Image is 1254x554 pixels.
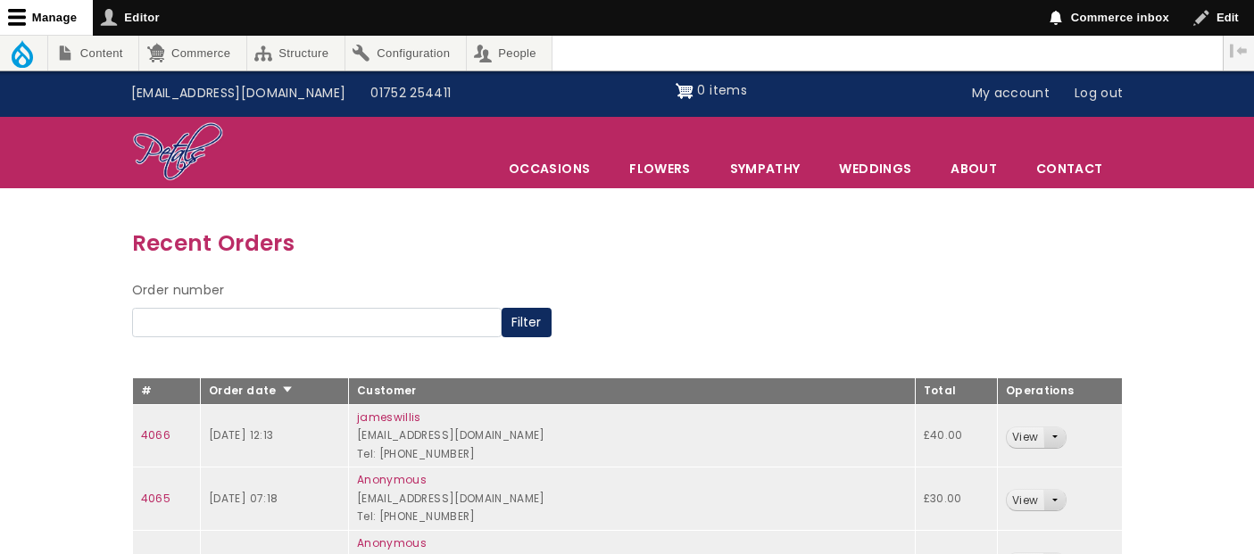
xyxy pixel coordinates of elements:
[247,36,345,70] a: Structure
[1007,427,1043,448] a: View
[357,472,427,487] a: Anonymous
[997,378,1122,405] th: Operations
[358,77,463,111] a: 01752 254411
[141,427,170,442] a: 4066
[915,404,997,467] td: £40.00
[209,427,273,442] time: [DATE] 12:13
[132,378,201,405] th: #
[345,36,466,70] a: Configuration
[932,150,1016,187] a: About
[1017,150,1121,187] a: Contact
[959,77,1063,111] a: My account
[348,378,915,405] th: Customer
[348,404,915,467] td: [EMAIL_ADDRESS][DOMAIN_NAME] Tel: [PHONE_NUMBER]
[820,150,930,187] span: Weddings
[357,409,421,425] a: jameswillis
[490,150,609,187] span: Occasions
[141,491,170,506] a: 4065
[1062,77,1135,111] a: Log out
[139,36,245,70] a: Commerce
[467,36,552,70] a: People
[676,77,693,105] img: Shopping cart
[132,226,1123,260] h3: Recent Orders
[711,150,819,187] a: Sympathy
[1007,490,1043,510] a: View
[676,77,747,105] a: Shopping cart 0 items
[697,81,746,99] span: 0 items
[119,77,359,111] a: [EMAIL_ADDRESS][DOMAIN_NAME]
[1224,36,1254,66] button: Vertical orientation
[132,121,224,184] img: Home
[209,491,278,506] time: [DATE] 07:18
[915,378,997,405] th: Total
[48,36,138,70] a: Content
[209,383,294,398] a: Order date
[357,535,427,550] a: Anonymous
[132,280,225,302] label: Order number
[348,467,915,531] td: [EMAIL_ADDRESS][DOMAIN_NAME] Tel: [PHONE_NUMBER]
[610,150,709,187] a: Flowers
[502,308,552,338] button: Filter
[915,467,997,531] td: £30.00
